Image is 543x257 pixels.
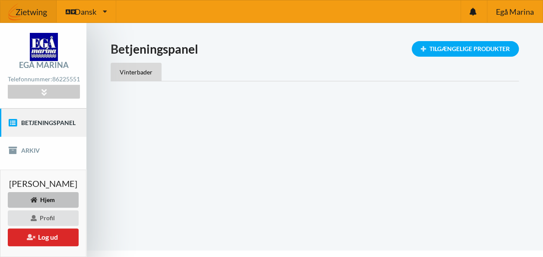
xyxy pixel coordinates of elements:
div: Egå Marina [19,61,69,69]
span: Dansk [75,8,96,16]
div: Vinterbader [111,63,162,81]
div: Tilgængelige Produkter [412,41,519,57]
div: Hjem [8,192,79,208]
div: Telefonnummer: [8,74,79,85]
span: [PERSON_NAME] [9,179,77,188]
img: logo [30,33,58,61]
div: Profil [8,210,79,226]
strong: 86225551 [52,75,80,83]
h1: Betjeningspanel [111,41,519,57]
button: Log ud [8,228,79,246]
span: Egå Marina [495,8,533,16]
